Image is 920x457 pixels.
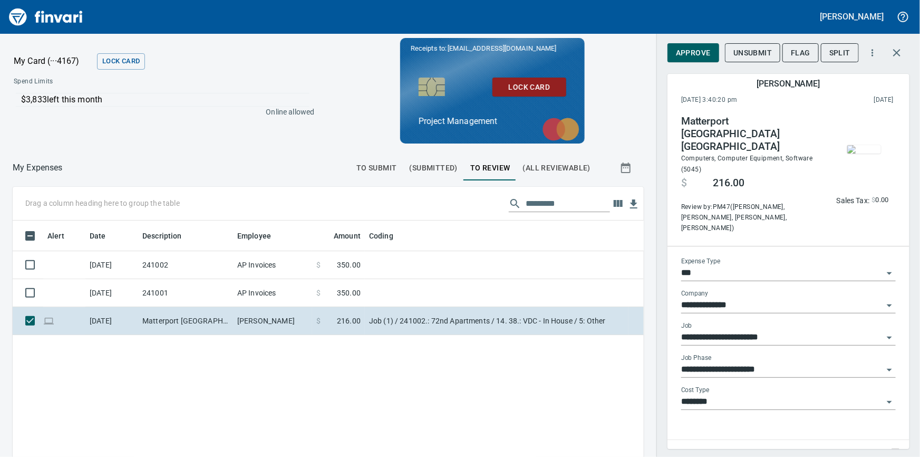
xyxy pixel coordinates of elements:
[884,40,909,65] button: Close transaction
[233,251,312,279] td: AP Invoices
[237,230,271,242] span: Employee
[85,251,138,279] td: [DATE]
[90,230,120,242] span: Date
[470,161,510,175] span: To Review
[369,230,393,242] span: Coding
[733,46,772,60] span: Unsubmit
[97,53,145,70] button: Lock Card
[138,307,233,335] td: Matterport [GEOGRAPHIC_DATA] [GEOGRAPHIC_DATA]
[681,202,825,234] span: Review by: PM47 ([PERSON_NAME], [PERSON_NAME], [PERSON_NAME], [PERSON_NAME])
[537,112,585,146] img: mastercard.svg
[13,161,63,174] p: My Expenses
[337,316,361,326] span: 216.00
[142,230,182,242] span: Description
[138,251,233,279] td: 241002
[25,198,180,208] p: Drag a column heading here to group the table
[847,145,881,154] img: receipts%2Ftapani%2F2025-08-18%2F6S13ZTOUtRe6fcgWlY7ETyysfZn1__O3le5wxdY95DluFD8Tku.jpg
[626,196,642,212] button: Download Table
[820,11,884,22] h5: [PERSON_NAME]
[85,307,138,335] td: [DATE]
[14,55,93,68] p: My Card (···4167)
[47,230,64,242] span: Alert
[871,194,889,206] span: AI confidence: 99.0%
[806,95,894,106] span: This charge was settled by the merchant and appears on the 2025/08/16 statement.
[821,43,859,63] button: Split
[419,115,566,128] p: Project Management
[356,161,397,175] span: To Submit
[90,230,106,242] span: Date
[337,288,361,298] span: 350.00
[757,78,820,89] h5: [PERSON_NAME]
[43,317,54,324] span: Online transaction
[681,387,710,393] label: Cost Type
[681,177,687,189] span: $
[237,230,285,242] span: Employee
[676,46,711,60] span: Approve
[5,107,315,117] p: Online allowed
[492,78,566,97] button: Lock Card
[316,260,321,270] span: $
[102,55,140,68] span: Lock Card
[142,230,196,242] span: Description
[829,46,850,60] span: Split
[667,43,719,63] button: Approve
[14,77,183,87] span: Spend Limits
[320,230,361,242] span: Amount
[369,230,407,242] span: Coding
[713,177,744,189] span: 216.00
[837,195,870,206] p: Sales Tax:
[316,288,321,298] span: $
[523,161,590,175] span: (All Reviewable)
[334,230,361,242] span: Amount
[681,290,709,297] label: Company
[411,43,574,54] p: Receipts to:
[610,196,626,212] button: Choose columns to display
[233,307,312,335] td: [PERSON_NAME]
[782,43,819,63] button: Flag
[882,330,897,345] button: Open
[882,363,897,377] button: Open
[882,298,897,313] button: Open
[818,8,886,25] button: [PERSON_NAME]
[610,155,644,180] button: Show transactions within a particular date range
[876,194,889,206] span: 0.00
[233,279,312,307] td: AP Invoices
[791,46,810,60] span: Flag
[316,316,321,326] span: $
[681,155,813,173] span: Computers, Computer Equipment, Software (5045)
[85,279,138,307] td: [DATE]
[21,93,309,106] p: $3,833 left this month
[6,4,85,30] img: Finvari
[871,194,875,206] span: $
[501,81,558,94] span: Lock Card
[13,161,63,174] nav: breadcrumb
[681,322,692,329] label: Job
[861,41,884,64] button: More
[681,95,806,106] span: [DATE] 3:40:20 pm
[337,260,361,270] span: 350.00
[410,161,458,175] span: (Submitted)
[725,43,780,63] button: Unsubmit
[882,266,897,281] button: Open
[681,115,825,153] h4: Matterport [GEOGRAPHIC_DATA] [GEOGRAPHIC_DATA]
[834,192,892,208] button: Sales Tax:$0.00
[138,279,233,307] td: 241001
[681,258,720,264] label: Expense Type
[447,43,557,53] span: [EMAIL_ADDRESS][DOMAIN_NAME]
[47,230,78,242] span: Alert
[882,395,897,410] button: Open
[365,307,628,335] td: Job (1) / 241002.: 72nd Apartments / 14. 38.: VDC - In House / 5: Other
[681,355,711,361] label: Job Phase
